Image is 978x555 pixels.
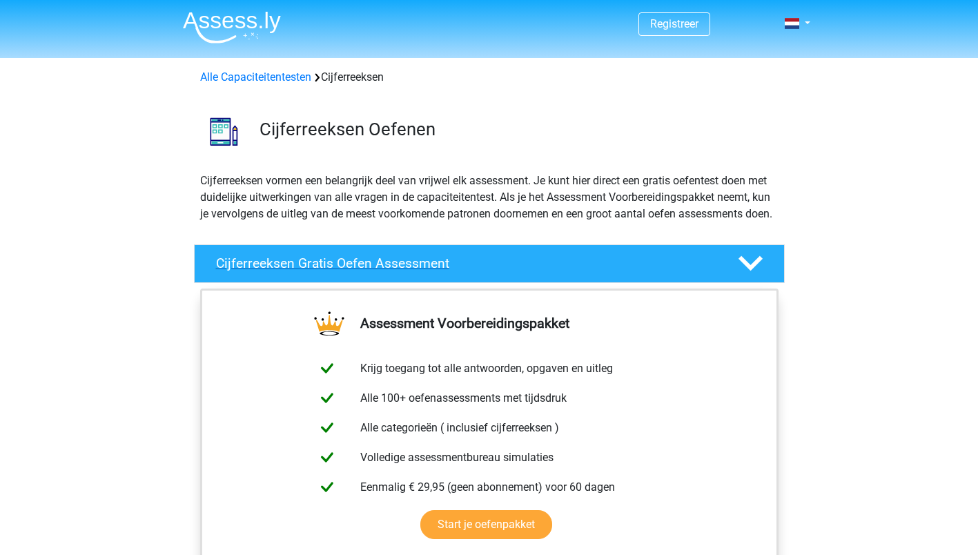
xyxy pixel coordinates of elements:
[420,510,552,539] a: Start je oefenpakket
[188,244,790,283] a: Cijferreeksen Gratis Oefen Assessment
[183,11,281,43] img: Assessly
[200,70,311,84] a: Alle Capaciteitentesten
[195,69,784,86] div: Cijferreeksen
[260,119,774,140] h3: Cijferreeksen Oefenen
[195,102,253,161] img: cijferreeksen
[200,173,779,222] p: Cijferreeksen vormen een belangrijk deel van vrijwel elk assessment. Je kunt hier direct een grat...
[216,255,716,271] h4: Cijferreeksen Gratis Oefen Assessment
[650,17,698,30] a: Registreer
